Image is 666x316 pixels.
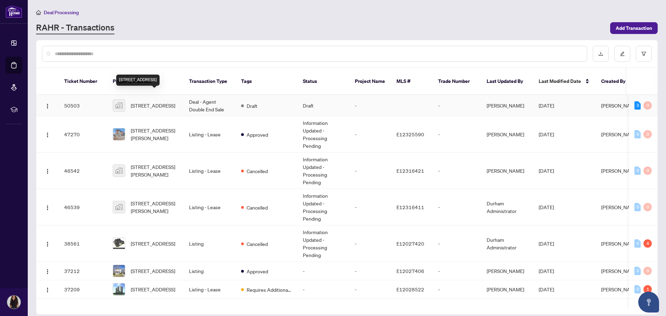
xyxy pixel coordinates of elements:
span: E12028522 [396,286,424,292]
span: [STREET_ADDRESS] [131,285,175,293]
td: [PERSON_NAME] [481,262,533,280]
button: Logo [42,100,53,111]
span: edit [620,51,625,56]
td: - [433,225,481,262]
div: 0 [643,101,652,110]
td: - [349,189,391,225]
td: - [433,280,481,299]
span: Cancelled [247,204,268,211]
span: download [598,51,603,56]
td: Information Updated - Processing Pending [297,225,349,262]
img: Logo [45,169,50,174]
span: [STREET_ADDRESS][PERSON_NAME] [131,163,178,178]
td: [PERSON_NAME] [481,116,533,153]
td: [PERSON_NAME] [481,153,533,189]
div: 0 [634,203,641,211]
td: 37209 [59,280,107,299]
span: [STREET_ADDRESS][PERSON_NAME] [131,199,178,215]
span: [DATE] [539,131,554,137]
td: Listing [183,262,236,280]
button: Logo [42,265,53,276]
td: 47270 [59,116,107,153]
span: [STREET_ADDRESS] [131,102,175,109]
img: thumbnail-img [113,100,125,111]
span: Approved [247,131,268,138]
th: Last Modified Date [533,68,596,95]
span: Add Transaction [616,23,652,34]
th: Property Address [107,68,183,95]
span: Approved [247,267,268,275]
img: Logo [45,205,50,211]
span: Deal Processing [44,9,79,16]
span: [DATE] [539,204,554,210]
button: Logo [42,202,53,213]
div: 4 [643,239,652,248]
img: Logo [45,241,50,247]
img: logo [6,5,22,18]
img: thumbnail-img [113,128,125,140]
span: [PERSON_NAME] [601,102,639,109]
div: 0 [634,130,641,138]
td: - [349,153,391,189]
span: [DATE] [539,240,554,247]
img: thumbnail-img [113,265,125,277]
span: [DATE] [539,102,554,109]
div: 0 [643,203,652,211]
div: 0 [634,239,641,248]
span: [PERSON_NAME] [601,240,639,247]
span: [PERSON_NAME] [601,204,639,210]
span: Draft [247,102,257,110]
td: Information Updated - Processing Pending [297,189,349,225]
td: 46542 [59,153,107,189]
td: Listing - Lease [183,153,236,189]
td: [PERSON_NAME] [481,95,533,116]
span: Requires Additional Docs [247,286,292,293]
td: Durham Administrator [481,189,533,225]
span: Cancelled [247,167,268,175]
span: E12316411 [396,204,424,210]
span: home [36,10,41,15]
div: 0 [634,166,641,175]
button: Add Transaction [610,22,658,34]
td: Listing - Lease [183,189,236,225]
div: 1 [643,285,652,293]
img: thumbnail-img [113,238,125,249]
span: E12027406 [396,268,424,274]
span: [STREET_ADDRESS] [131,267,175,275]
span: [STREET_ADDRESS] [131,240,175,247]
span: [PERSON_NAME] [601,286,639,292]
td: 38561 [59,225,107,262]
td: - [433,116,481,153]
img: thumbnail-img [113,165,125,177]
td: - [349,116,391,153]
span: filter [641,51,646,56]
td: - [349,95,391,116]
span: E12325590 [396,131,424,137]
td: - [349,262,391,280]
button: Open asap [638,292,659,313]
a: RAHR - Transactions [36,22,114,34]
div: 0 [643,130,652,138]
th: Status [297,68,349,95]
td: Listing - Lease [183,116,236,153]
span: [DATE] [539,286,554,292]
button: Logo [42,129,53,140]
div: [STREET_ADDRESS] [116,75,160,86]
button: filter [636,46,652,62]
img: Logo [45,103,50,109]
img: Profile Icon [7,296,20,309]
td: 50503 [59,95,107,116]
span: [PERSON_NAME] [601,268,639,274]
img: Logo [45,132,50,138]
th: Project Name [349,68,391,95]
td: Listing - Lease [183,280,236,299]
th: Trade Number [433,68,481,95]
td: Durham Administrator [481,225,533,262]
td: - [433,153,481,189]
img: thumbnail-img [113,201,125,213]
td: - [433,95,481,116]
button: Logo [42,284,53,295]
span: [DATE] [539,168,554,174]
span: [PERSON_NAME] [601,168,639,174]
td: - [349,280,391,299]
